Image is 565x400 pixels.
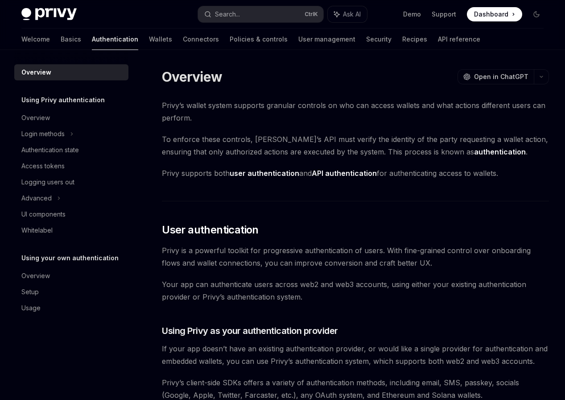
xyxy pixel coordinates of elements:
[162,223,259,237] span: User authentication
[14,64,128,80] a: Overview
[198,6,324,22] button: Search...CtrlK
[14,284,128,300] a: Setup
[162,69,222,85] h1: Overview
[14,158,128,174] a: Access tokens
[343,10,361,19] span: Ask AI
[312,169,377,178] strong: API authentication
[21,129,65,139] div: Login methods
[14,222,128,238] a: Whitelabel
[21,253,119,263] h5: Using your own authentication
[21,271,50,281] div: Overview
[230,29,288,50] a: Policies & controls
[215,9,240,20] div: Search...
[61,29,81,50] a: Basics
[162,278,549,303] span: Your app can authenticate users across web2 and web3 accounts, using either your existing authent...
[366,29,392,50] a: Security
[458,69,534,84] button: Open in ChatGPT
[474,10,508,19] span: Dashboard
[21,8,77,21] img: dark logo
[21,67,51,78] div: Overview
[438,29,480,50] a: API reference
[21,303,41,313] div: Usage
[403,10,421,19] a: Demo
[21,193,52,204] div: Advanced
[21,209,66,220] div: UI components
[162,244,549,269] span: Privy is a powerful toolkit for progressive authentication of users. With fine-grained control ov...
[21,145,79,155] div: Authentication state
[162,342,549,367] span: If your app doesn’t have an existing authentication provider, or would like a single provider for...
[162,325,338,337] span: Using Privy as your authentication provider
[14,300,128,316] a: Usage
[432,10,456,19] a: Support
[149,29,172,50] a: Wallets
[162,133,549,158] span: To enforce these controls, [PERSON_NAME]’s API must verify the identity of the party requesting a...
[14,110,128,126] a: Overview
[328,6,367,22] button: Ask AI
[21,161,65,171] div: Access tokens
[474,72,528,81] span: Open in ChatGPT
[467,7,522,21] a: Dashboard
[14,174,128,190] a: Logging users out
[183,29,219,50] a: Connectors
[230,169,299,178] strong: user authentication
[14,206,128,222] a: UI components
[402,29,427,50] a: Recipes
[14,268,128,284] a: Overview
[305,11,318,18] span: Ctrl K
[162,99,549,124] span: Privy’s wallet system supports granular controls on who can access wallets and what actions diffe...
[14,142,128,158] a: Authentication state
[21,112,50,123] div: Overview
[298,29,355,50] a: User management
[21,225,53,236] div: Whitelabel
[92,29,138,50] a: Authentication
[21,29,50,50] a: Welcome
[162,167,549,179] span: Privy supports both and for authenticating access to wallets.
[21,177,74,187] div: Logging users out
[529,7,544,21] button: Toggle dark mode
[21,287,39,297] div: Setup
[21,95,105,105] h5: Using Privy authentication
[474,147,526,156] strong: authentication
